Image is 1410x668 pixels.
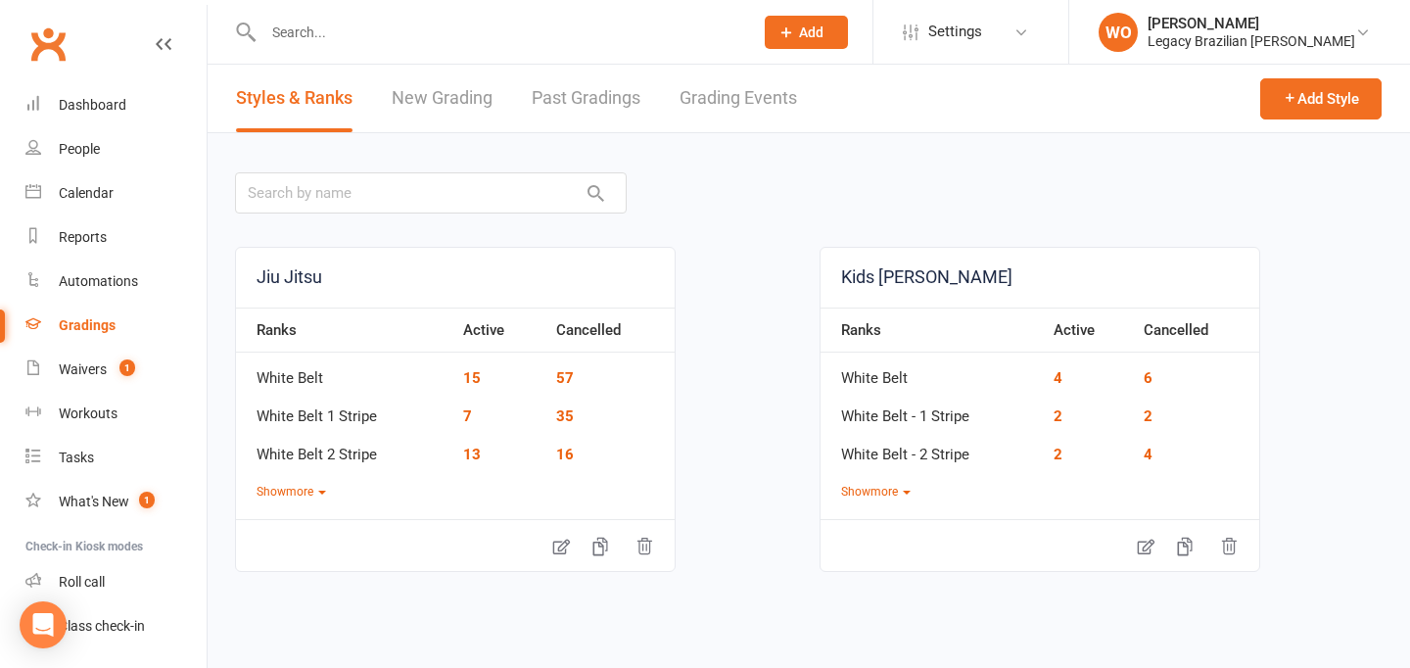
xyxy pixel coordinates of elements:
[463,446,481,463] a: 13
[821,429,1044,467] td: White Belt - 2 Stripe
[119,359,135,376] span: 1
[1148,15,1355,32] div: [PERSON_NAME]
[236,429,453,467] td: White Belt 2 Stripe
[556,407,574,425] a: 35
[59,273,138,289] div: Automations
[463,369,481,387] a: 15
[25,480,207,524] a: What's New1
[1148,32,1355,50] div: Legacy Brazilian [PERSON_NAME]
[463,407,472,425] a: 7
[1144,407,1152,425] a: 2
[235,172,627,214] input: Search by name
[25,171,207,215] a: Calendar
[236,65,352,132] a: Styles & Ranks
[1054,446,1062,463] a: 2
[20,601,67,648] div: Open Intercom Messenger
[25,215,207,260] a: Reports
[680,65,797,132] a: Grading Events
[23,20,72,69] a: Clubworx
[532,65,640,132] a: Past Gradings
[1054,407,1062,425] a: 2
[236,391,453,429] td: White Belt 1 Stripe
[821,353,1044,391] td: White Belt
[25,260,207,304] a: Automations
[25,392,207,436] a: Workouts
[258,19,739,46] input: Search...
[1054,369,1062,387] a: 4
[556,446,574,463] a: 16
[1099,13,1138,52] div: WO
[59,494,129,509] div: What's New
[59,574,105,590] div: Roll call
[25,560,207,604] a: Roll call
[139,492,155,508] span: 1
[59,361,107,377] div: Waivers
[236,308,453,353] th: Ranks
[546,308,676,353] th: Cancelled
[765,16,848,49] button: Add
[821,391,1044,429] td: White Belt - 1 Stripe
[821,308,1044,353] th: Ranks
[59,141,100,157] div: People
[236,353,453,391] td: White Belt
[799,24,823,40] span: Add
[59,406,117,421] div: Workouts
[59,450,94,465] div: Tasks
[821,248,1259,308] a: Kids [PERSON_NAME]
[59,618,145,634] div: Class check-in
[1144,369,1152,387] a: 6
[25,83,207,127] a: Dashboard
[59,317,116,333] div: Gradings
[236,248,675,308] a: Jiu Jitsu
[25,348,207,392] a: Waivers 1
[25,436,207,480] a: Tasks
[1260,78,1382,119] button: Add Style
[25,127,207,171] a: People
[1144,446,1152,463] a: 4
[392,65,493,132] a: New Grading
[257,483,326,501] button: Showmore
[556,369,574,387] a: 57
[453,308,546,353] th: Active
[25,604,207,648] a: Class kiosk mode
[1134,308,1259,353] th: Cancelled
[928,10,982,54] span: Settings
[59,229,107,245] div: Reports
[59,185,114,201] div: Calendar
[841,483,911,501] button: Showmore
[1044,308,1134,353] th: Active
[25,304,207,348] a: Gradings
[59,97,126,113] div: Dashboard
